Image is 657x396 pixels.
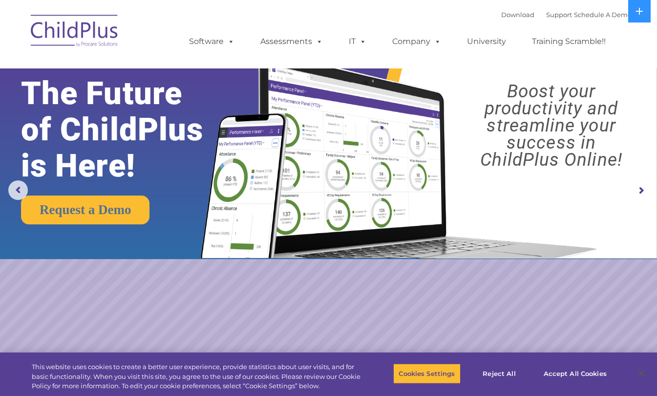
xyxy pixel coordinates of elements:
a: Request a Demo [21,196,149,224]
button: Reject All [469,363,530,384]
a: Support [546,11,572,19]
button: Close [631,363,652,384]
a: University [457,32,516,51]
a: Download [501,11,534,19]
a: Training Scramble!! [522,32,615,51]
div: This website uses cookies to create a better user experience, provide statistics about user visit... [32,362,361,391]
button: Accept All Cookies [538,363,612,384]
font: | [501,11,632,19]
a: Software [179,32,244,51]
span: Last name [136,65,166,72]
a: Assessments [251,32,333,51]
rs-layer: Boost your productivity and streamline your success in ChildPlus Online! [454,83,649,168]
span: Phone number [136,105,177,112]
a: Company [382,32,451,51]
img: ChildPlus by Procare Solutions [26,8,124,57]
button: Cookies Settings [393,363,460,384]
a: IT [339,32,376,51]
rs-layer: The Future of ChildPlus is Here! [21,75,231,184]
a: Schedule A Demo [574,11,632,19]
